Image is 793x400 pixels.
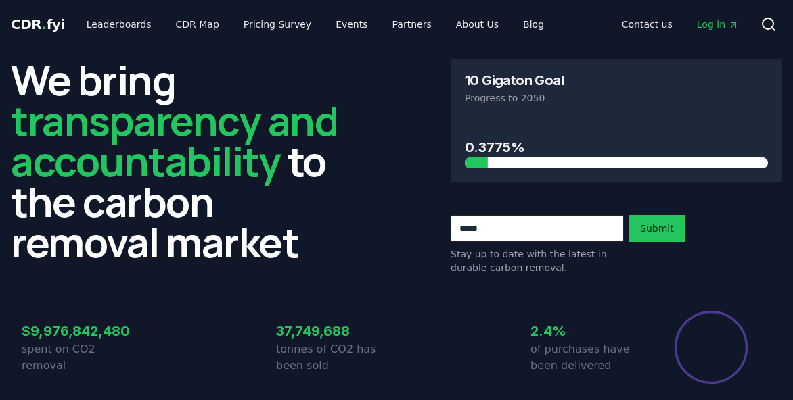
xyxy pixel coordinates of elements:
p: Stay up to date with the latest in durable carbon removal. [451,247,624,274]
a: Events [325,12,378,36]
a: Pricing Survey [233,12,322,36]
p: of purchases have been delivered [530,341,651,374]
span: . [42,16,47,32]
a: CDR Map [165,12,230,36]
h3: 10 Gigaton Goal [465,74,564,87]
h3: $9,976,842,480 [22,321,142,341]
a: About Us [445,12,509,36]
a: Contact us [611,12,683,36]
nav: Main [611,12,750,36]
span: CDR fyi [11,16,65,32]
h3: 0.3775% [465,137,768,157]
a: Leaderboards [76,12,162,36]
span: transparency and accountability [11,93,338,189]
button: Submit [629,215,685,242]
p: Progress to 2050 [465,91,768,105]
h3: 2.4% [530,321,651,341]
a: CDR.fyi [11,15,65,34]
nav: Main [76,12,555,36]
span: Log in [697,18,739,31]
h2: We bring to the carbon removal market [11,59,342,262]
a: Log in [686,12,750,36]
div: Percentage of sales delivered [673,309,749,385]
p: spent on CO2 removal [22,341,142,374]
h3: 37,749,688 [276,321,396,341]
a: Partners [382,12,443,36]
p: tonnes of CO2 has been sold [276,341,396,374]
a: Blog [512,12,555,36]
